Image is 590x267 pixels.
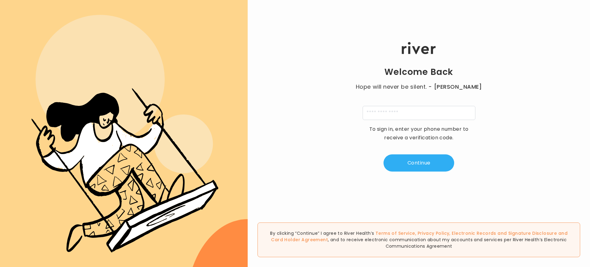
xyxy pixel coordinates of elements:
a: Card Holder Agreement [271,237,328,243]
a: Privacy Policy [418,230,450,236]
h1: Welcome Back [384,67,453,78]
p: Hope will never be silent. [350,83,488,91]
span: - [PERSON_NAME] [428,83,482,91]
span: , , and [271,230,568,243]
a: Terms of Service [376,230,415,236]
a: Electronic Records and Signature Disclosure [452,230,557,236]
span: , and to receive electronic communication about my accounts and services per River Health’s Elect... [328,237,567,249]
div: By clicking “Continue” I agree to River Health’s [258,222,580,257]
button: Continue [383,154,454,172]
p: To sign in, enter your phone number to receive a verification code. [365,125,473,142]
